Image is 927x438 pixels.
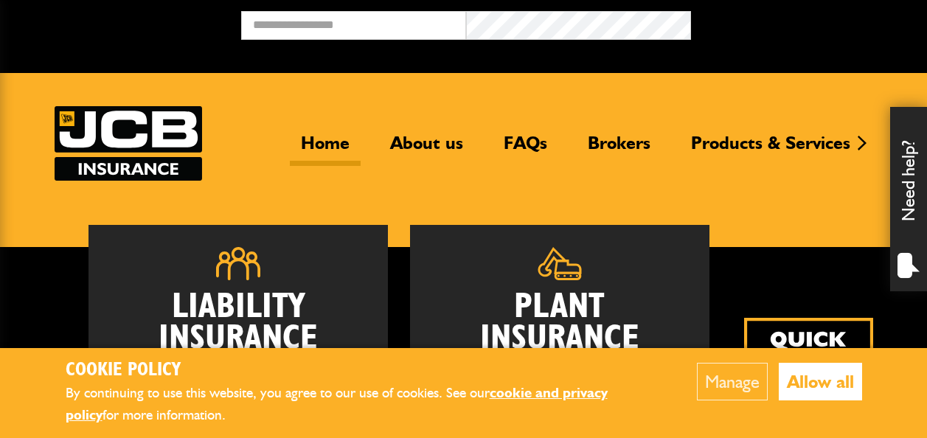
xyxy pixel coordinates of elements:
[432,291,687,355] h2: Plant Insurance
[55,106,202,181] a: JCB Insurance Services
[66,384,608,424] a: cookie and privacy policy
[66,382,652,427] p: By continuing to use this website, you agree to our use of cookies. See our for more information.
[890,107,927,291] div: Need help?
[691,11,916,34] button: Broker Login
[493,132,558,166] a: FAQs
[290,132,361,166] a: Home
[577,132,662,166] a: Brokers
[379,132,474,166] a: About us
[55,106,202,181] img: JCB Insurance Services logo
[66,359,652,382] h2: Cookie Policy
[111,291,366,363] h2: Liability Insurance
[680,132,861,166] a: Products & Services
[779,363,862,400] button: Allow all
[697,363,768,400] button: Manage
